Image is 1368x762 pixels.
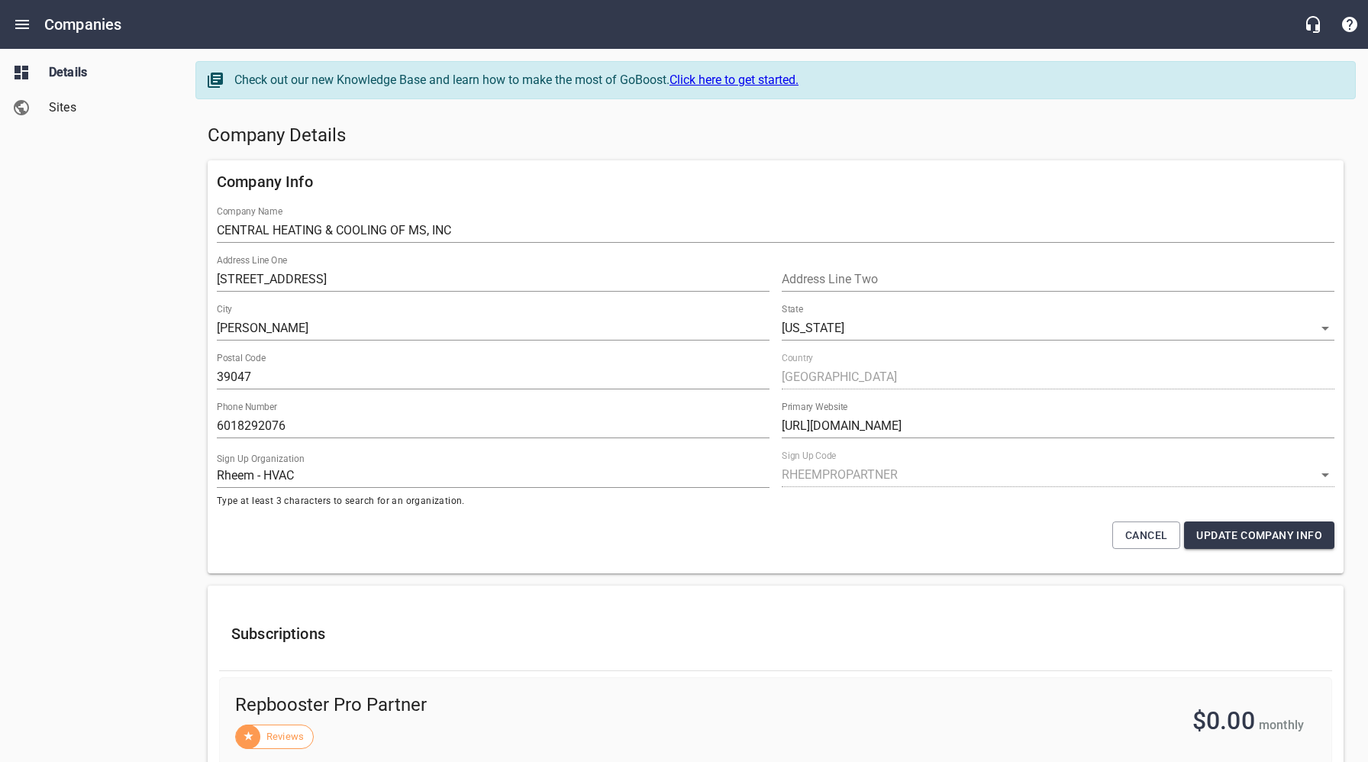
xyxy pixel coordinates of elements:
button: Support Portal [1331,6,1368,43]
label: Country [782,354,813,363]
div: Reviews [235,725,314,749]
span: Reviews [257,729,313,744]
label: City [217,305,232,314]
label: State [782,305,803,314]
span: Repbooster Pro Partner [235,693,798,718]
label: Phone Number [217,402,277,412]
h6: Company Info [217,170,1334,194]
h6: Subscriptions [231,622,1320,646]
a: Click here to get started. [669,73,799,87]
h6: Companies [44,12,121,37]
input: Start typing to search organizations [217,463,769,488]
span: Sites [49,98,165,117]
button: Open drawer [4,6,40,43]
div: Check out our new Knowledge Base and learn how to make the most of GoBoost. [234,71,1340,89]
button: Cancel [1112,521,1180,550]
h5: Company Details [208,124,1344,148]
span: Cancel [1125,526,1167,545]
button: Update Company Info [1184,521,1334,550]
span: Details [49,63,165,82]
label: Sign Up Code [782,451,836,460]
span: monthly [1259,718,1304,732]
button: Live Chat [1295,6,1331,43]
label: Address Line One [217,256,287,265]
span: Type at least 3 characters to search for an organization. [217,494,769,509]
span: Update Company Info [1196,526,1322,545]
span: $0.00 [1192,706,1255,735]
label: Postal Code [217,354,266,363]
label: Primary Website [782,402,847,412]
label: Company Name [217,207,282,216]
